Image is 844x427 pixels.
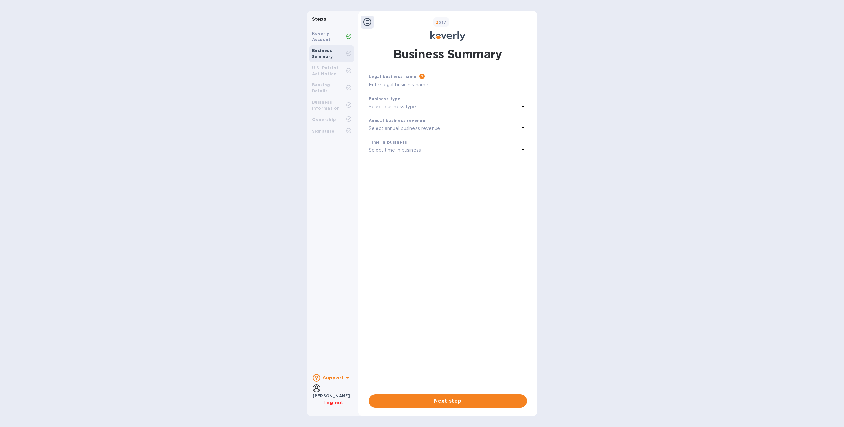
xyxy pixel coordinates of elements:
b: Time in business [369,140,407,145]
b: [PERSON_NAME] [313,393,350,398]
p: Select business type [369,103,416,110]
b: Support [323,375,344,380]
input: Enter legal business name [369,80,527,90]
b: Business type [369,96,400,101]
b: Business Information [312,100,340,111]
p: Select annual business revenue [369,125,440,132]
button: Next step [369,394,527,408]
b: Steps [312,16,326,22]
b: Koverly Account [312,31,331,42]
b: of 7 [436,20,447,25]
b: Legal business name [369,74,417,79]
h1: Business Summary [393,46,502,62]
p: Select time in business [369,147,421,154]
b: Annual business revenue [369,118,425,123]
b: Ownership [312,117,336,122]
u: Log out [323,400,343,405]
b: Signature [312,129,335,134]
b: Banking Details [312,82,330,93]
b: U.S. Patriot Act Notice [312,65,339,76]
b: Business Summary [312,48,333,59]
span: 2 [436,20,438,25]
span: Next step [374,397,522,405]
